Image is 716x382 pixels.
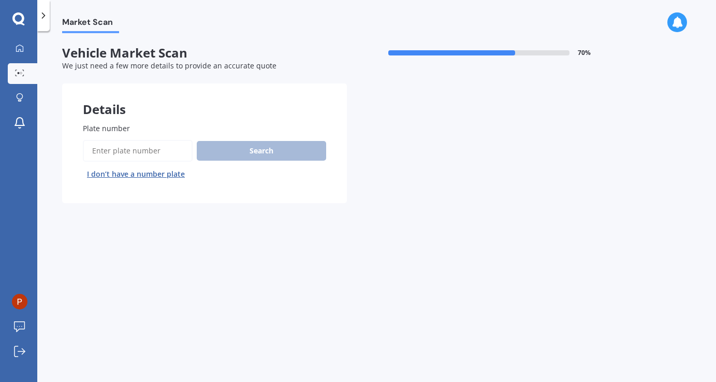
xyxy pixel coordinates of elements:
[83,123,130,133] span: Plate number
[83,166,189,182] button: I don’t have a number plate
[83,140,193,162] input: Enter plate number
[578,49,591,56] span: 70 %
[62,17,119,31] span: Market Scan
[62,83,347,115] div: Details
[62,46,347,61] span: Vehicle Market Scan
[12,294,27,309] img: ACg8ocKvuSiLxyS54llRfelgJs_ePZx1k3lhHbD2WJQsVb0UiZygLqY=s96-c
[62,61,276,70] span: We just need a few more details to provide an accurate quote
